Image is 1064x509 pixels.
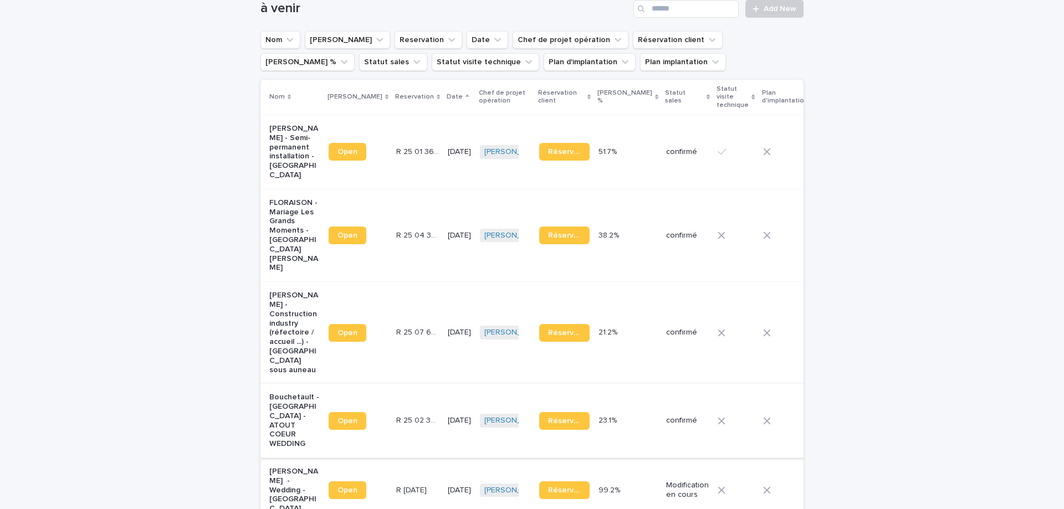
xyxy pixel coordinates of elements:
[337,329,357,337] span: Open
[269,198,320,273] p: FLORAISON - Mariage Les Grands Moments - [GEOGRAPHIC_DATA][PERSON_NAME]
[337,232,357,239] span: Open
[260,53,355,71] button: Marge %
[539,481,590,499] a: Réservation
[484,328,545,337] a: [PERSON_NAME]
[484,231,545,240] a: [PERSON_NAME]
[597,87,652,107] p: [PERSON_NAME] %
[448,147,471,157] p: [DATE]
[539,143,590,161] a: Réservation
[762,87,808,107] p: Plan d'implantation
[337,148,357,156] span: Open
[666,147,709,157] p: confirmé
[633,31,723,49] button: Réservation client
[269,91,285,103] p: Nom
[538,87,585,107] p: Réservation client
[395,31,462,49] button: Reservation
[305,31,390,49] button: Lien Stacker
[337,417,357,425] span: Open
[548,148,581,156] span: Réservation
[665,87,704,107] p: Statut sales
[598,229,621,240] p: 38.2%
[548,232,581,239] span: Réservation
[396,414,441,425] p: R 25 02 3867
[260,384,890,458] tr: Bouchetault - [GEOGRAPHIC_DATA] - ATOUT COEUR WEDDINGOpenR 25 02 3867R 25 02 3867 [DATE][PERSON_N...
[484,147,545,157] a: [PERSON_NAME]
[269,393,320,449] p: Bouchetault - [GEOGRAPHIC_DATA] - ATOUT COEUR WEDDING
[260,282,890,384] tr: [PERSON_NAME] - Construction industry (réfectoire / accueil ...) - [GEOGRAPHIC_DATA] sous auneauO...
[666,231,709,240] p: confirmé
[448,328,471,337] p: [DATE]
[640,53,726,71] button: Plan implantation
[598,326,620,337] p: 21.2%
[548,329,581,337] span: Réservation
[467,31,508,49] button: Date
[598,414,619,425] p: 23.1%
[269,291,320,374] p: [PERSON_NAME] - Construction industry (réfectoire / accueil ...) - [GEOGRAPHIC_DATA] sous auneau
[396,484,429,495] p: R 25 01 2071
[448,231,471,240] p: [DATE]
[395,91,434,103] p: Reservation
[598,145,619,157] p: 51.7%
[717,83,749,111] p: Statut visite technique
[329,412,366,430] a: Open
[484,416,545,425] a: [PERSON_NAME]
[329,324,366,342] a: Open
[329,227,366,244] a: Open
[396,145,441,157] p: R 25 01 3620
[666,328,709,337] p: confirmé
[548,486,581,494] span: Réservation
[666,416,709,425] p: confirmé
[598,484,622,495] p: 99.2%
[447,91,463,103] p: Date
[396,326,441,337] p: R 25 07 653
[448,486,471,495] p: [DATE]
[359,53,427,71] button: Statut sales
[432,53,539,71] button: Statut visite technique
[448,416,471,425] p: [DATE]
[260,189,890,281] tr: FLORAISON - Mariage Les Grands Moments - [GEOGRAPHIC_DATA][PERSON_NAME]OpenR 25 04 3922R 25 04 39...
[513,31,628,49] button: Chef de projet opération
[764,5,796,13] span: Add New
[484,486,545,495] a: [PERSON_NAME]
[539,324,590,342] a: Réservation
[539,412,590,430] a: Réservation
[479,87,531,107] p: Chef de projet opération
[544,53,636,71] button: Plan d'implantation
[260,115,890,189] tr: [PERSON_NAME] - Semi-permanent installation - [GEOGRAPHIC_DATA]OpenR 25 01 3620R 25 01 3620 [DATE...
[548,417,581,425] span: Réservation
[260,31,300,49] button: Nom
[260,1,629,17] h1: à venir
[539,227,590,244] a: Réservation
[337,486,357,494] span: Open
[329,143,366,161] a: Open
[396,229,441,240] p: R 25 04 3922
[666,481,709,500] p: Modification en cours
[269,124,320,180] p: [PERSON_NAME] - Semi-permanent installation - [GEOGRAPHIC_DATA]
[328,91,382,103] p: [PERSON_NAME]
[329,481,366,499] a: Open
